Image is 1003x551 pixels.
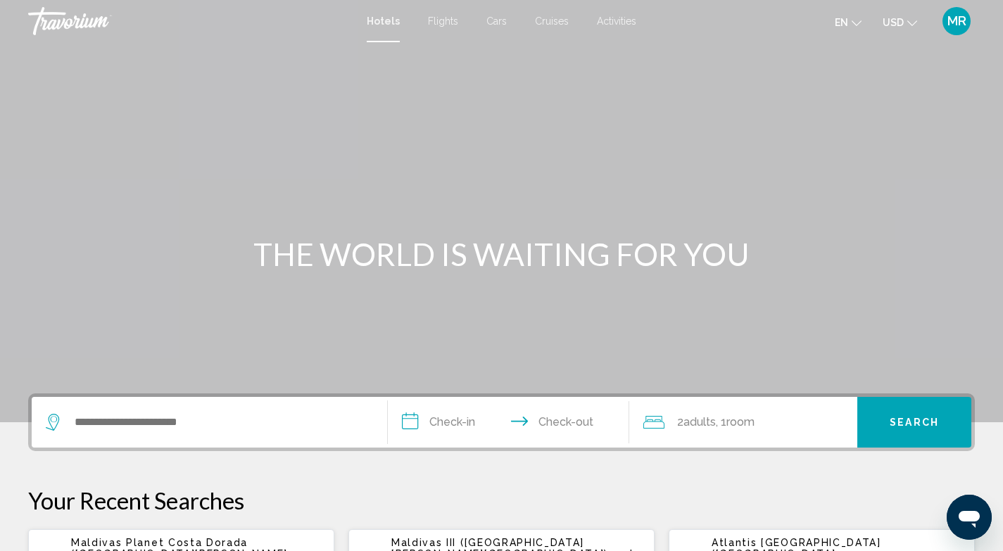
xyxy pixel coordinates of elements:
span: 2 [677,412,716,432]
a: Flights [428,15,458,27]
span: Room [726,415,755,429]
button: Search [857,397,971,448]
button: Travelers: 2 adults, 0 children [629,397,857,448]
div: Search widget [32,397,971,448]
button: User Menu [938,6,975,36]
a: Activities [597,15,636,27]
button: Change language [835,12,862,32]
span: en [835,17,848,28]
span: MR [947,14,966,28]
a: Hotels [367,15,400,27]
span: , 1 [716,412,755,432]
a: Travorium [28,7,353,35]
p: Your Recent Searches [28,486,975,514]
a: Cars [486,15,507,27]
a: Cruises [535,15,569,27]
button: Change currency [883,12,917,32]
iframe: Button to launch messaging window [947,495,992,540]
button: Check in and out dates [388,397,630,448]
span: Adults [683,415,716,429]
span: USD [883,17,904,28]
h1: THE WORLD IS WAITING FOR YOU [238,236,766,272]
span: Search [890,417,939,429]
